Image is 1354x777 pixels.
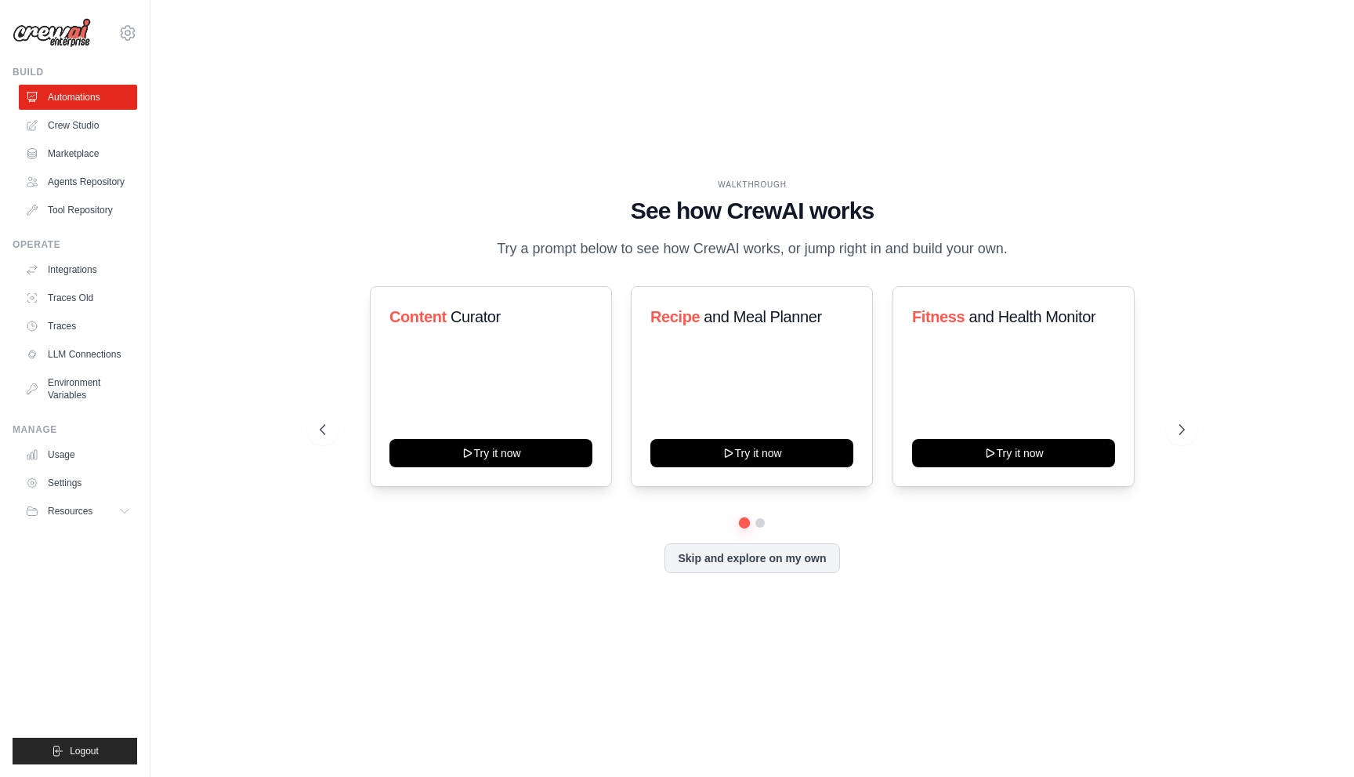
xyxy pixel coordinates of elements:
[19,470,137,496] a: Settings
[70,745,99,757] span: Logout
[320,197,1185,225] h1: See how CrewAI works
[13,18,91,48] img: Logo
[451,308,501,325] span: Curator
[13,738,137,764] button: Logout
[968,308,1095,325] span: and Health Monitor
[650,308,700,325] span: Recipe
[13,423,137,436] div: Manage
[664,543,839,573] button: Skip and explore on my own
[912,439,1115,467] button: Try it now
[19,141,137,166] a: Marketplace
[912,308,965,325] span: Fitness
[19,257,137,282] a: Integrations
[13,66,137,78] div: Build
[389,308,447,325] span: Content
[48,505,92,517] span: Resources
[19,314,137,339] a: Traces
[13,238,137,251] div: Operate
[19,442,137,467] a: Usage
[650,439,853,467] button: Try it now
[19,85,137,110] a: Automations
[19,285,137,310] a: Traces Old
[489,238,1015,260] p: Try a prompt below to see how CrewAI works, or jump right in and build your own.
[19,113,137,138] a: Crew Studio
[19,370,137,408] a: Environment Variables
[1276,702,1354,777] iframe: Chat Widget
[19,169,137,194] a: Agents Repository
[389,439,592,467] button: Try it now
[704,308,822,325] span: and Meal Planner
[19,499,137,524] button: Resources
[19,198,137,223] a: Tool Repository
[19,342,137,367] a: LLM Connections
[320,179,1185,191] div: WALKTHROUGH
